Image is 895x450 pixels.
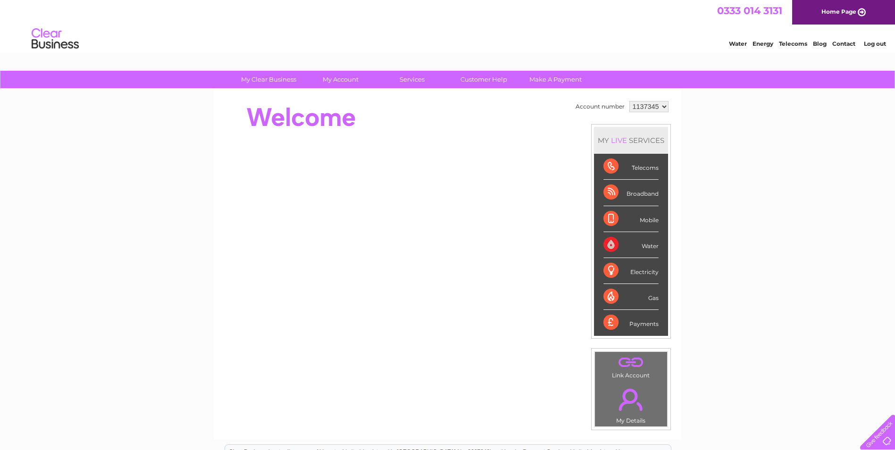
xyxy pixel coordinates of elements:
div: Clear Business is a trading name of Verastar Limited (registered in [GEOGRAPHIC_DATA] No. 3667643... [225,5,671,46]
div: Broadband [603,180,659,206]
a: Water [729,40,747,47]
div: Payments [603,310,659,335]
div: Gas [603,284,659,310]
a: 0333 014 3131 [717,5,782,17]
a: My Clear Business [230,71,308,88]
div: LIVE [609,136,629,145]
td: My Details [594,381,668,427]
a: Customer Help [445,71,523,88]
div: MY SERVICES [594,127,668,154]
div: Telecoms [603,154,659,180]
a: . [597,383,665,416]
a: Contact [832,40,855,47]
a: . [597,354,665,371]
div: Electricity [603,258,659,284]
a: Blog [813,40,827,47]
a: Services [373,71,451,88]
a: My Account [301,71,379,88]
td: Link Account [594,351,668,381]
div: Mobile [603,206,659,232]
a: Make A Payment [517,71,594,88]
a: Log out [864,40,886,47]
div: Water [603,232,659,258]
a: Telecoms [779,40,807,47]
img: logo.png [31,25,79,53]
a: Energy [753,40,773,47]
td: Account number [573,99,627,115]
